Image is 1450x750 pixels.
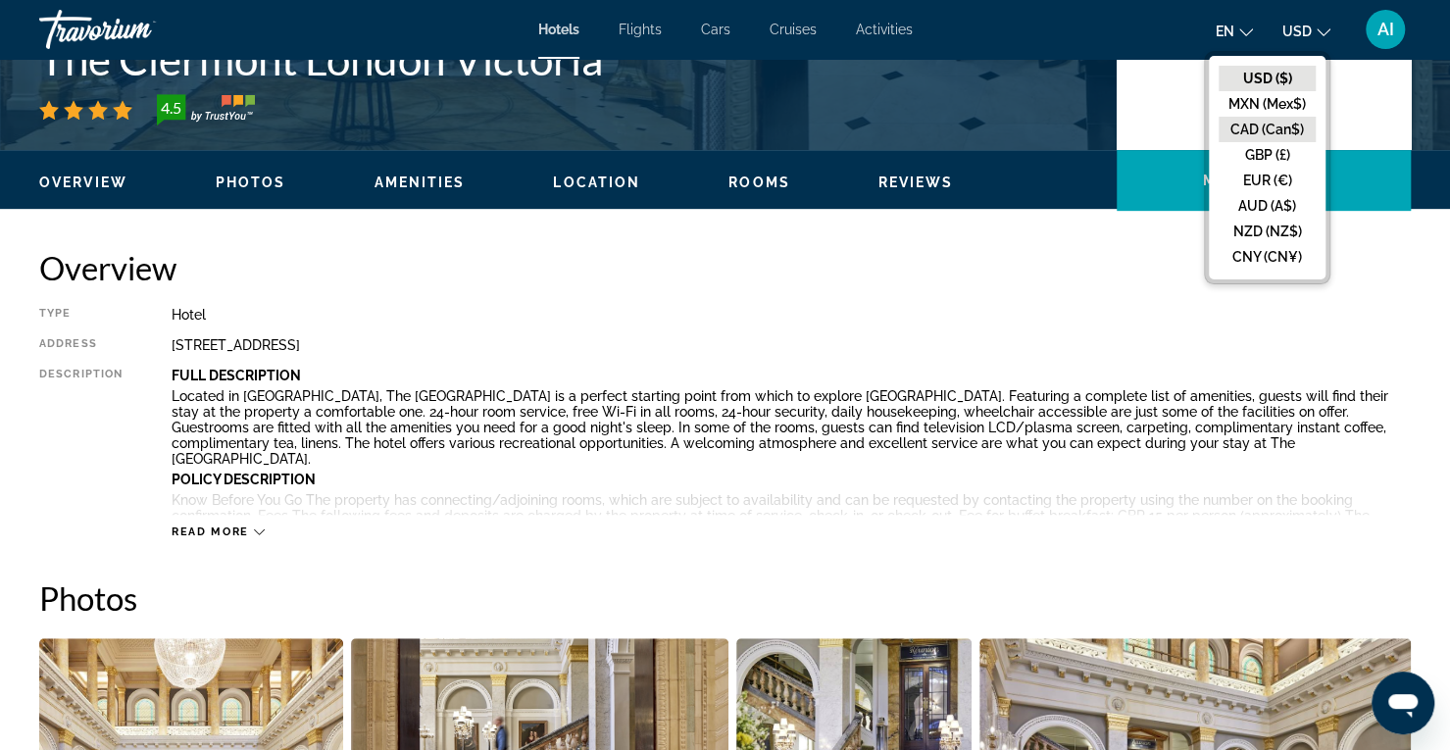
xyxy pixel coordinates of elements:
[1219,168,1316,193] button: EUR (€)
[619,22,662,37] a: Flights
[1377,20,1394,39] span: AI
[374,174,465,191] button: Amenities
[701,22,730,37] a: Cars
[216,174,286,191] button: Photos
[172,472,316,487] b: Policy Description
[172,368,301,383] b: Full Description
[1219,142,1316,168] button: GBP (£)
[1219,117,1316,142] button: CAD (Can$)
[1282,17,1330,45] button: Change currency
[39,4,235,55] a: Travorium
[216,175,286,190] span: Photos
[1216,24,1234,39] span: en
[1219,66,1316,91] button: USD ($)
[553,174,640,191] button: Location
[1202,173,1325,188] span: Modify Dates
[172,337,1411,353] div: [STREET_ADDRESS]
[39,175,127,190] span: Overview
[172,525,249,538] span: Read more
[39,33,1097,84] h1: The Clermont London Victoria
[172,525,265,539] button: Read more
[1219,91,1316,117] button: MXN (Mex$)
[856,22,913,37] a: Activities
[172,307,1411,323] div: Hotel
[39,307,123,323] div: Type
[172,388,1411,467] p: Located in [GEOGRAPHIC_DATA], The [GEOGRAPHIC_DATA] is a perfect starting point from which to exp...
[728,174,790,191] button: Rooms
[1117,150,1411,211] button: Modify Dates
[1219,219,1316,244] button: NZD (NZ$)
[1219,193,1316,219] button: AUD (A$)
[39,578,1411,618] h2: Photos
[39,174,127,191] button: Overview
[1216,17,1253,45] button: Change language
[770,22,817,37] a: Cruises
[39,368,123,515] div: Description
[553,175,640,190] span: Location
[1360,9,1411,50] button: User Menu
[39,337,123,353] div: Address
[157,94,255,125] img: trustyou-badge-hor.svg
[1219,244,1316,270] button: CNY (CN¥)
[1282,24,1312,39] span: USD
[151,96,190,120] div: 4.5
[728,175,790,190] span: Rooms
[39,248,1411,287] h2: Overview
[878,175,954,190] span: Reviews
[878,174,954,191] button: Reviews
[374,175,465,190] span: Amenities
[538,22,579,37] a: Hotels
[1372,672,1434,734] iframe: Button to launch messaging window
